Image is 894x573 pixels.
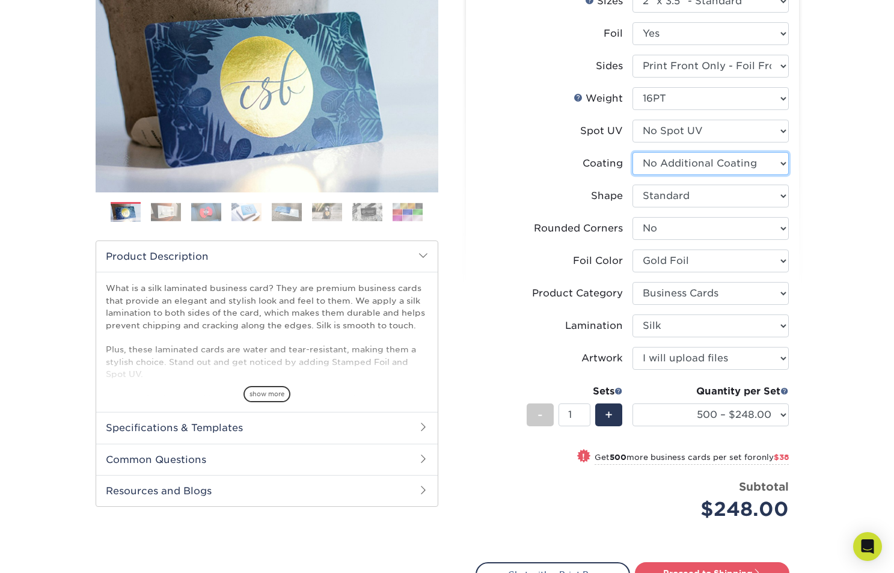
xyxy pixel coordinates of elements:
div: Sides [596,59,623,73]
img: Business Cards 03 [191,203,221,221]
div: Coating [583,156,623,171]
span: show more [243,386,290,402]
div: Product Category [532,286,623,301]
div: Open Intercom Messenger [853,532,882,561]
strong: Subtotal [739,480,789,493]
div: Foil [604,26,623,41]
div: Shape [591,189,623,203]
img: Business Cards 08 [393,203,423,221]
img: Business Cards 05 [272,203,302,221]
p: What is a silk laminated business card? They are premium business cards that provide an elegant a... [106,282,428,478]
h2: Specifications & Templates [96,412,438,443]
h2: Resources and Blogs [96,475,438,506]
span: only [756,453,789,462]
span: - [537,406,543,424]
div: Sets [527,384,623,399]
div: Artwork [581,351,623,366]
div: Weight [574,91,623,106]
img: Business Cards 02 [151,203,181,221]
small: Get more business cards per set for [595,453,789,465]
strong: 500 [610,453,626,462]
div: $248.00 [641,495,789,524]
div: Foil Color [573,254,623,268]
h2: Common Questions [96,444,438,475]
div: Lamination [565,319,623,333]
img: Business Cards 07 [352,203,382,221]
span: + [605,406,613,424]
div: Quantity per Set [632,384,789,399]
img: Business Cards 06 [312,203,342,221]
span: ! [582,450,585,463]
img: Business Cards 01 [111,198,141,228]
h2: Product Description [96,241,438,272]
div: Rounded Corners [534,221,623,236]
div: Spot UV [580,124,623,138]
img: Business Cards 04 [231,203,262,221]
span: $38 [774,453,789,462]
